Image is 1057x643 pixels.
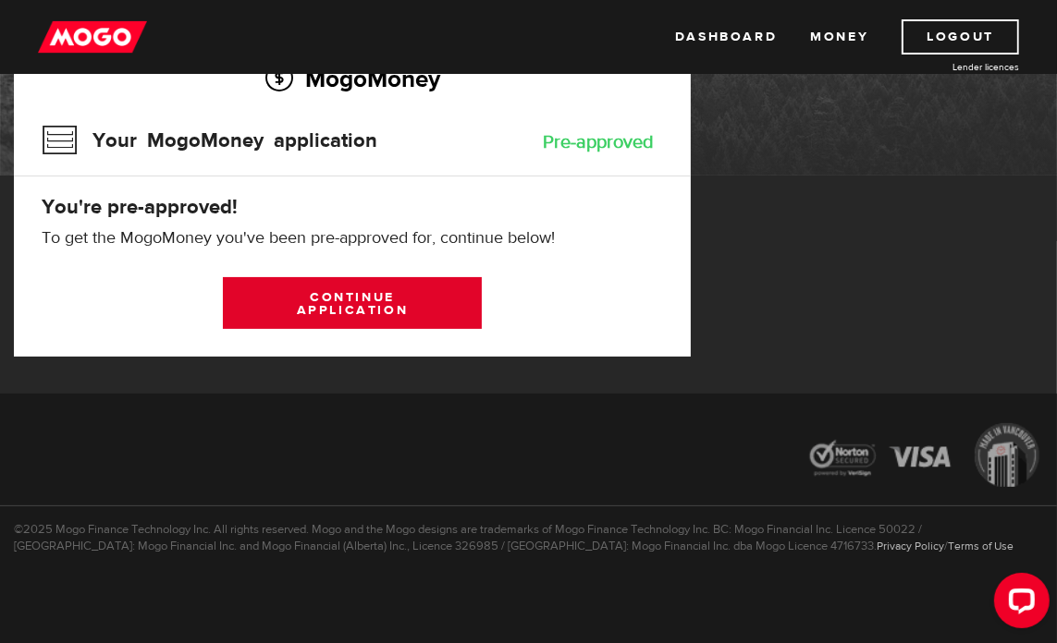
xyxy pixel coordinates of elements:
a: Logout [902,19,1019,55]
iframe: LiveChat chat widget [979,565,1057,643]
a: Lender licences [880,60,1019,74]
h2: MogoMoney [42,59,663,98]
img: mogo_logo-11ee424be714fa7cbb0f0f49df9e16ec.png [38,19,147,55]
p: To get the MogoMoney you've been pre-approved for, continue below! [42,227,663,249]
img: legal-icons-92a2ffecb4d32d839781d1b4e4802d7b.png [793,409,1057,505]
h4: You're pre-approved! [42,194,663,220]
a: Money [810,19,868,55]
a: Dashboard [675,19,777,55]
a: Privacy Policy [877,539,944,553]
a: Continue application [223,277,482,329]
h3: Your MogoMoney application [42,116,377,164]
a: Terms of Use [948,539,1014,553]
div: Pre-approved [543,133,654,152]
